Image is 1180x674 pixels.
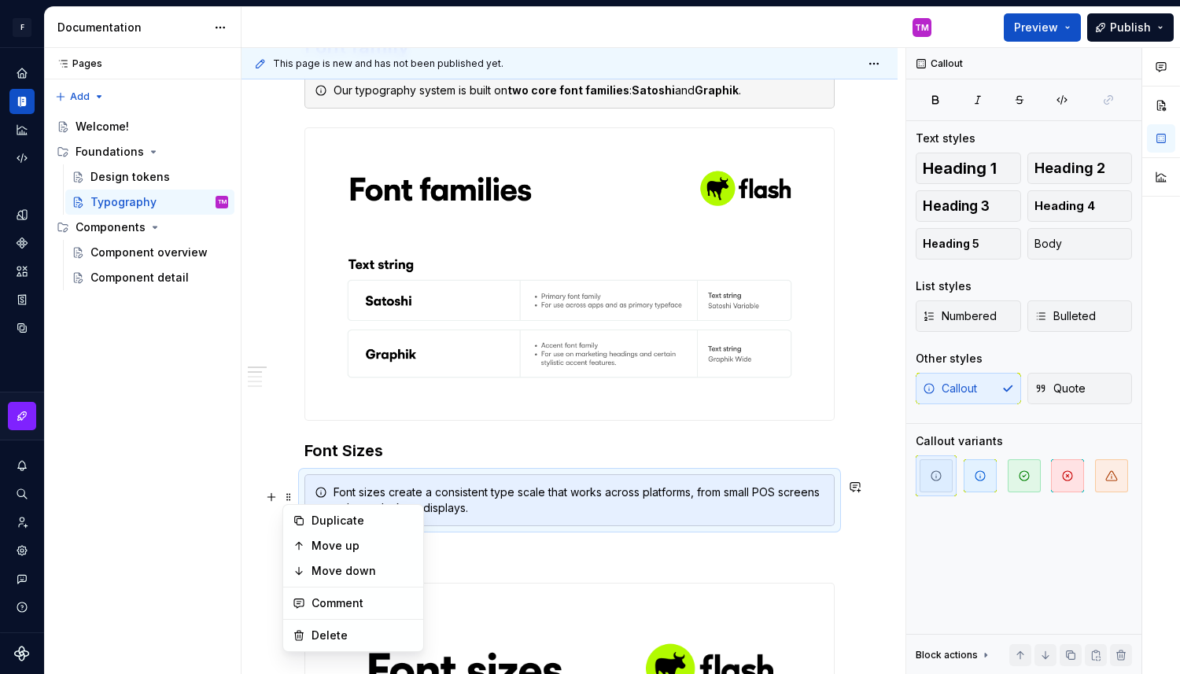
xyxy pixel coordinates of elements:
[65,240,234,265] a: Component overview
[1004,13,1081,42] button: Preview
[50,114,234,139] a: Welcome!
[50,139,234,164] div: Foundations
[1087,13,1174,42] button: Publish
[312,538,414,554] div: Move up
[76,219,146,235] div: Components
[312,595,414,611] div: Comment
[916,649,978,661] div: Block actions
[9,230,35,256] a: Components
[923,198,990,214] span: Heading 3
[305,128,834,420] img: af7e4b28-b235-4486-a57c-cac3e4470185.png
[915,21,929,34] div: TM
[1027,373,1133,404] button: Quote
[9,89,35,114] a: Documentation
[273,57,503,70] span: This page is new and has not been published yet.
[9,145,35,171] a: Code automation
[65,164,234,190] a: Design tokens
[916,278,972,294] div: List styles
[9,510,35,535] a: Invite team
[923,236,979,252] span: Heading 5
[9,202,35,227] a: Design tokens
[1034,381,1086,396] span: Quote
[1027,153,1133,184] button: Heading 2
[695,83,739,97] strong: Graphik
[1034,308,1096,324] span: Bulleted
[9,61,35,86] a: Home
[9,481,35,506] button: Search ⌘K
[916,153,1021,184] button: Heading 1
[916,190,1021,222] button: Heading 3
[1027,300,1133,332] button: Bulleted
[9,315,35,341] a: Data sources
[916,644,992,666] div: Block actions
[1027,228,1133,260] button: Body
[9,453,35,478] button: Notifications
[916,433,1003,449] div: Callout variants
[1034,236,1062,252] span: Body
[916,228,1021,260] button: Heading 5
[90,169,170,185] div: Design tokens
[916,300,1021,332] button: Numbered
[57,20,206,35] div: Documentation
[1034,160,1105,176] span: Heading 2
[916,131,975,146] div: Text styles
[76,119,129,134] div: Welcome!
[923,308,997,324] span: Numbered
[304,440,835,462] h3: Font Sizes
[218,194,227,210] div: TM
[9,287,35,312] a: Storybook stories
[632,83,675,97] strong: Satoshi
[3,10,41,44] button: F
[65,190,234,215] a: TypographyTM
[312,513,414,529] div: Duplicate
[50,86,109,108] button: Add
[90,194,157,210] div: Typography
[90,270,189,285] div: Component detail
[507,83,629,97] strong: two core font families
[312,563,414,579] div: Move down
[9,566,35,591] button: Contact support
[14,646,30,661] svg: Supernova Logo
[90,245,208,260] div: Component overview
[76,144,144,160] div: Foundations
[312,628,414,643] div: Delete
[334,83,824,98] div: Our typography system is built on : and .
[1027,190,1133,222] button: Heading 4
[70,90,90,103] span: Add
[1014,20,1058,35] span: Preview
[923,160,997,176] span: Heading 1
[13,18,31,37] div: F
[50,215,234,240] div: Components
[916,351,983,366] div: Other styles
[1110,20,1151,35] span: Publish
[9,259,35,284] a: Assets
[50,114,234,290] div: Page tree
[9,538,35,563] a: Settings
[1034,198,1095,214] span: Heading 4
[334,484,824,516] div: Font sizes create a consistent type scale that works across platforms, from small POS screens to ...
[9,117,35,142] a: Analytics
[50,57,102,70] div: Pages
[65,265,234,290] a: Component detail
